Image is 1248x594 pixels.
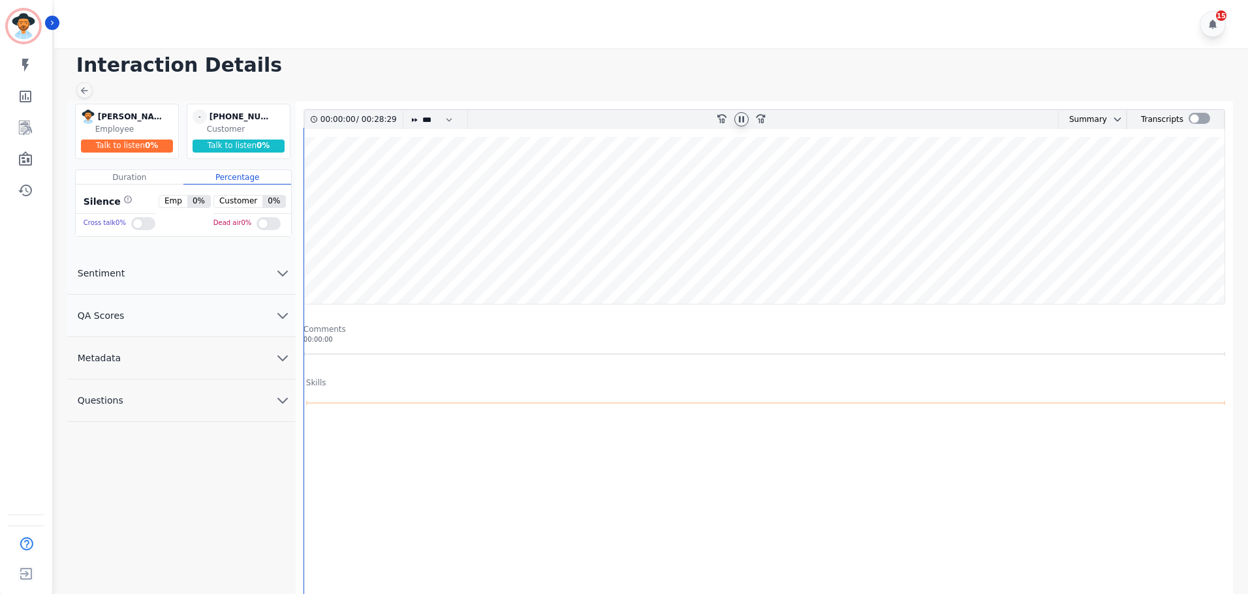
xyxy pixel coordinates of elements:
div: Employee [95,124,176,134]
svg: chevron down [1112,114,1123,125]
div: Talk to listen [193,140,285,153]
span: Questions [67,394,134,407]
div: Talk to listen [81,140,174,153]
span: Sentiment [67,267,135,280]
svg: chevron down [275,350,290,366]
div: Duration [76,170,183,185]
div: 15 [1216,10,1226,21]
div: 00:28:29 [359,110,395,129]
span: Customer [214,196,262,207]
span: Metadata [67,351,131,364]
button: QA Scores chevron down [67,295,296,337]
span: 0 % [145,141,158,150]
svg: chevron down [275,265,290,281]
span: 0 % [257,141,270,150]
button: Sentiment chevron down [67,252,296,295]
button: chevron down [1107,114,1123,125]
div: Cross talk 0 % [84,214,126,233]
div: 00:00:00 [320,110,356,129]
img: Bordered avatar [8,10,39,42]
span: - [193,110,207,124]
span: 0 % [187,196,210,207]
div: / [320,110,400,129]
div: Summary [1059,110,1107,129]
button: Metadata chevron down [67,337,296,379]
div: Silence [81,195,133,208]
span: 0 % [262,196,285,207]
div: Comments [304,324,1225,334]
svg: chevron down [275,308,290,323]
div: 00:00:00 [304,334,1225,344]
h1: Interaction Details [76,53,1235,77]
div: Percentage [183,170,291,185]
span: Emp [159,196,187,207]
span: QA Scores [67,309,135,322]
div: [PERSON_NAME] [98,110,163,124]
div: Dead air 0 % [213,214,251,233]
div: Skills [306,378,326,388]
div: Customer [207,124,287,134]
button: Questions chevron down [67,379,296,422]
svg: chevron down [275,393,290,408]
div: [PHONE_NUMBER] [210,110,275,124]
div: Transcripts [1141,110,1183,129]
